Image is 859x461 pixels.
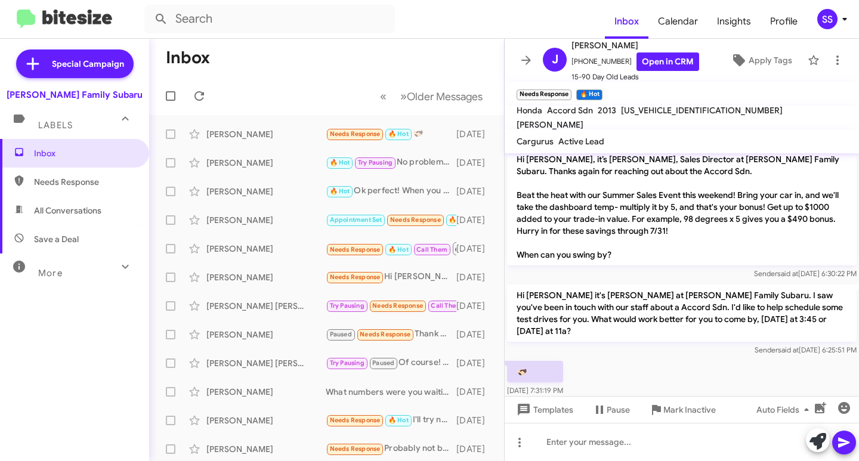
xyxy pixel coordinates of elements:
[507,361,563,382] p: 🫱🏻‍🫲🏿
[38,268,63,279] span: More
[449,216,469,224] span: 🔥 Hot
[507,386,563,395] span: [DATE] 7:31:19 PM
[326,213,456,227] div: 我10月份要回国一趟！所以车子我要回来以后才有可能买！
[558,136,604,147] span: Active Lead
[456,357,495,369] div: [DATE]
[326,270,456,284] div: Hi [PERSON_NAME], I've decided I'm going to keep mine. I'm very happy with it. I live in [GEOGRAP...
[206,214,326,226] div: [PERSON_NAME]
[749,49,792,71] span: Apply Tags
[330,246,381,253] span: Needs Response
[517,119,583,130] span: [PERSON_NAME]
[456,300,495,312] div: [DATE]
[756,399,814,420] span: Auto Fields
[571,52,699,71] span: [PHONE_NUMBER]
[206,157,326,169] div: [PERSON_NAME]
[514,399,573,420] span: Templates
[330,130,381,138] span: Needs Response
[326,241,456,256] div: Inbound Call
[517,89,571,100] small: Needs Response
[507,284,857,342] p: Hi [PERSON_NAME] it's [PERSON_NAME] at [PERSON_NAME] Family Subaru. I saw you've been in touch wi...
[373,84,490,109] nav: Page navigation example
[206,243,326,255] div: [PERSON_NAME]
[407,90,483,103] span: Older Messages
[388,416,409,424] span: 🔥 Hot
[761,4,807,39] a: Profile
[206,300,326,312] div: [PERSON_NAME] [PERSON_NAME]
[326,127,456,141] div: 🫱🏻‍🫲🏿
[583,399,639,420] button: Pause
[456,214,495,226] div: [DATE]
[330,359,364,367] span: Try Pausing
[621,105,783,116] span: [US_VEHICLE_IDENTIFICATION_NUMBER]
[388,130,409,138] span: 🔥 Hot
[547,105,593,116] span: Accord Sdn
[372,302,423,310] span: Needs Response
[388,246,409,253] span: 🔥 Hot
[807,9,846,29] button: SS
[34,233,79,245] span: Save a Deal
[206,414,326,426] div: [PERSON_NAME]
[456,329,495,341] div: [DATE]
[326,413,456,427] div: I'll try next time I'm in corpus
[206,185,326,197] div: [PERSON_NAME]
[326,442,456,456] div: Probably not but I'll ask my husband.
[456,443,495,455] div: [DATE]
[358,159,393,166] span: Try Pausing
[330,273,381,281] span: Needs Response
[517,136,554,147] span: Cargurus
[648,4,707,39] a: Calendar
[456,271,495,283] div: [DATE]
[747,399,823,420] button: Auto Fields
[330,159,350,166] span: 🔥 Hot
[755,345,857,354] span: Sender [DATE] 6:25:51 PM
[607,399,630,420] span: Pause
[507,148,857,265] p: Hi [PERSON_NAME], it’s [PERSON_NAME], Sales Director at [PERSON_NAME] Family Subaru. Thanks again...
[598,105,616,116] span: 2013
[330,216,382,224] span: Appointment Set
[605,4,648,39] a: Inbox
[390,216,441,224] span: Needs Response
[456,243,495,255] div: [DATE]
[393,84,490,109] button: Next
[639,399,725,420] button: Mark Inactive
[330,416,381,424] span: Needs Response
[326,299,456,313] div: They kept telling me I'll call you back. I'll call you back and then no one ever called me. I've ...
[144,5,395,33] input: Search
[456,128,495,140] div: [DATE]
[576,89,602,100] small: 🔥 Hot
[326,356,456,370] div: Of course! Keep us updated, we would love to assist in any way we can. We know that life happens.
[7,89,143,101] div: [PERSON_NAME] Family Subaru
[571,71,699,83] span: 15-90 Day Old Leads
[206,357,326,369] div: [PERSON_NAME] [PERSON_NAME]
[166,48,210,67] h1: Inbox
[373,84,394,109] button: Previous
[456,386,495,398] div: [DATE]
[38,120,73,131] span: Labels
[206,443,326,455] div: [PERSON_NAME]
[777,269,798,278] span: said at
[206,128,326,140] div: [PERSON_NAME]
[206,329,326,341] div: [PERSON_NAME]
[326,386,456,398] div: What numbers were you waiting for? My Counterpart manager [PERSON_NAME] has created numbers for y...
[778,345,799,354] span: said at
[206,386,326,398] div: [PERSON_NAME]
[360,330,410,338] span: Needs Response
[817,9,838,29] div: SS
[326,156,456,169] div: No problem at all! Just let us know when you're on your way, and we'll be ready for you. Safe tra...
[34,147,135,159] span: Inbox
[707,4,761,39] span: Insights
[34,176,135,188] span: Needs Response
[206,271,326,283] div: [PERSON_NAME]
[330,187,350,195] span: 🔥 Hot
[400,89,407,104] span: »
[505,399,583,420] button: Templates
[16,49,134,78] a: Special Campaign
[330,445,381,453] span: Needs Response
[416,246,447,253] span: Call Them
[754,269,857,278] span: Sender [DATE] 6:30:22 PM
[372,359,394,367] span: Paused
[720,49,802,71] button: Apply Tags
